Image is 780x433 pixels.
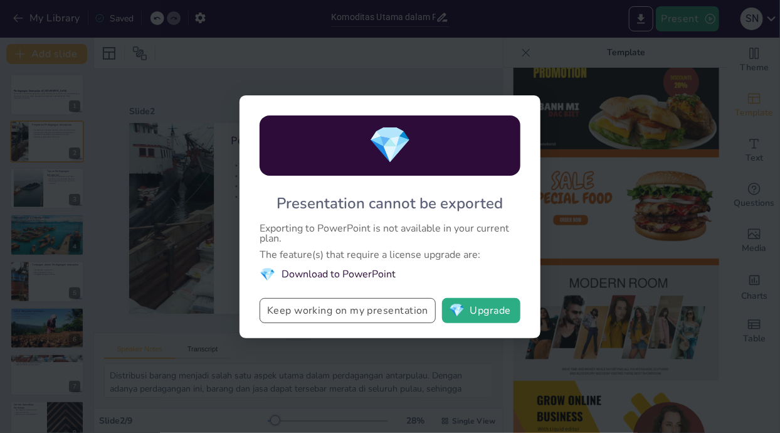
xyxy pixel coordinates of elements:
span: diamond [368,121,412,169]
span: diamond [260,266,275,283]
button: diamondUpgrade [442,298,520,323]
div: Presentation cannot be exported [277,193,503,213]
button: Keep working on my presentation [260,298,436,323]
span: diamond [449,304,465,317]
li: Download to PowerPoint [260,266,520,283]
div: Exporting to PowerPoint is not available in your current plan. [260,223,520,243]
div: The feature(s) that require a license upgrade are: [260,250,520,260]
